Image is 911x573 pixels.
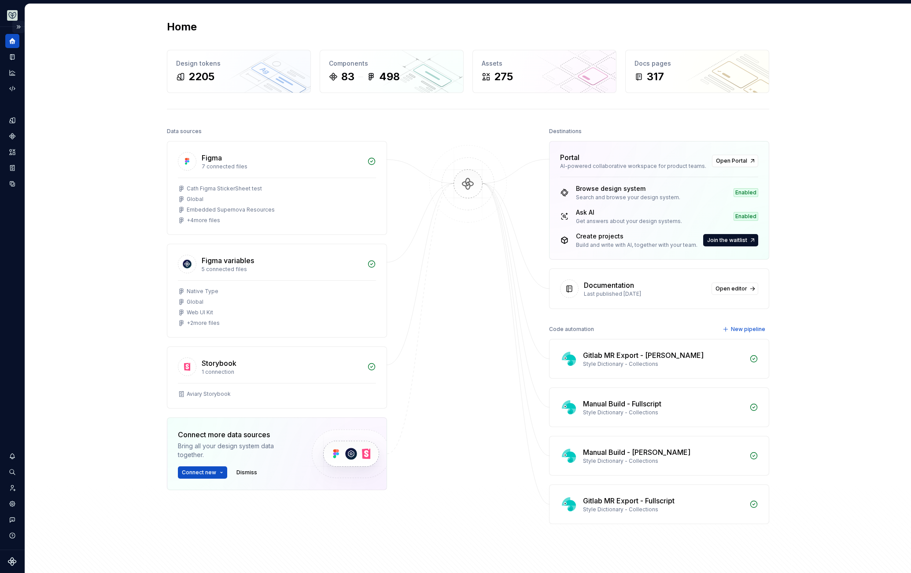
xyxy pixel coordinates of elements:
[703,234,758,246] a: Join the waitlist
[5,465,19,479] button: Search ⌘K
[7,10,18,21] img: 256e2c79-9abd-4d59-8978-03feab5a3943.png
[716,157,747,164] span: Open Portal
[202,255,254,266] div: Figma variables
[187,320,220,327] div: + 2 more files
[187,217,220,224] div: + 4 more files
[5,161,19,175] a: Storybook stories
[584,290,706,298] div: Last published [DATE]
[187,288,218,295] div: Native Type
[232,466,261,479] button: Dismiss
[187,185,262,192] div: Cath Figma StickerSheet test
[583,458,744,465] div: Style Dictionary - Collections
[176,59,302,68] div: Design tokens
[583,409,744,416] div: Style Dictionary - Collections
[178,466,227,479] button: Connect new
[8,557,17,566] svg: Supernova Logo
[202,163,362,170] div: 7 connected files
[202,153,222,163] div: Figma
[5,66,19,80] a: Analytics
[167,20,197,34] h2: Home
[549,125,582,138] div: Destinations
[5,449,19,463] button: Notifications
[494,70,513,84] div: 275
[734,188,758,197] div: Enabled
[5,497,19,511] a: Settings
[583,398,661,409] div: Manual Build - Fullscript
[583,495,675,506] div: Gitlab MR Export - Fullscript
[560,163,707,170] div: AI-powered collaborative workspace for product teams.
[182,469,216,476] span: Connect new
[707,237,747,244] span: Join the waitlist
[167,141,387,235] a: Figma7 connected filesCath Figma StickerSheet testGlobalEmbedded Supernova Resources+4more files
[584,280,634,290] div: Documentation
[734,212,758,221] div: Enabled
[187,196,203,203] div: Global
[341,70,354,84] div: 83
[178,442,297,459] div: Bring all your design system data together.
[576,194,680,201] div: Search and browse your design system.
[712,155,758,167] a: Open Portal
[576,184,680,193] div: Browse design system
[583,350,704,361] div: Gitlab MR Export - [PERSON_NAME]
[329,59,454,68] div: Components
[576,218,682,225] div: Get answers about your design systems.
[5,82,19,96] a: Code automation
[583,447,690,458] div: Manual Build - [PERSON_NAME]
[716,285,747,292] span: Open editor
[576,208,682,217] div: Ask AI
[647,70,664,84] div: 317
[202,358,236,368] div: Storybook
[178,429,297,440] div: Connect more data sources
[236,469,257,476] span: Dismiss
[5,113,19,127] a: Design tokens
[187,298,203,305] div: Global
[167,125,202,138] div: Data sources
[712,283,758,295] a: Open editor
[12,21,25,33] button: Expand sidebar
[5,513,19,527] button: Contact support
[320,50,464,93] a: Components83498
[5,34,19,48] a: Home
[167,50,311,93] a: Design tokens2205
[187,206,275,213] div: Embedded Supernova Resources
[482,59,607,68] div: Assets
[5,50,19,64] a: Documentation
[167,244,387,338] a: Figma variables5 connected filesNative TypeGlobalWeb UI Kit+2more files
[583,361,744,368] div: Style Dictionary - Collections
[634,59,760,68] div: Docs pages
[472,50,616,93] a: Assets275
[379,70,400,84] div: 498
[5,177,19,191] a: Data sources
[5,145,19,159] a: Assets
[625,50,769,93] a: Docs pages317
[167,346,387,409] a: Storybook1 connectionAviary Storybook
[187,309,213,316] div: Web UI Kit
[5,481,19,495] a: Invite team
[188,70,214,84] div: 2205
[202,266,362,273] div: 5 connected files
[576,242,697,249] div: Build and write with AI, together with your team.
[202,368,362,376] div: 1 connection
[5,129,19,143] a: Components
[576,232,697,241] div: Create projects
[560,152,579,163] div: Portal
[583,506,744,513] div: Style Dictionary - Collections
[187,391,231,398] div: Aviary Storybook
[549,323,594,335] div: Code automation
